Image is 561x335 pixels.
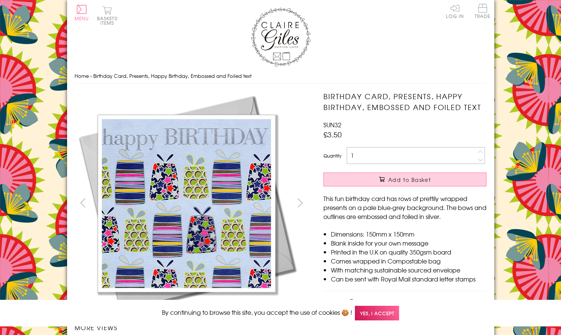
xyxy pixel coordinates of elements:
[323,194,486,221] p: This fun birthday card has rows of prettily wrapped presents on a pale blue-grey background. The ...
[331,265,486,274] li: With matching sustainable sourced envelope
[323,152,341,159] label: Quantity
[292,194,308,211] button: next
[308,91,533,316] img: Birthday Card, Presents, Happy Birthday, Embossed and Foiled text
[446,4,464,18] a: Log In
[388,176,431,183] span: Add to Basket
[331,256,486,265] li: Comes wrapped in Compostable bag
[75,5,89,21] button: Menu
[75,15,89,22] span: Menu
[475,4,491,20] a: Trade
[331,247,486,256] li: Printed in the U.K on quality 350gsm board
[75,72,89,79] a: Home
[475,4,491,18] span: Trade
[75,323,309,332] h3: More views
[100,15,118,26] span: 0 items
[90,72,92,79] span: ›
[75,194,91,211] button: prev
[97,6,118,25] button: Basket0 items
[75,68,487,84] nav: breadcrumbs
[74,91,299,316] img: Birthday Card, Presents, Happy Birthday, Embossed and Foiled text
[331,229,486,238] li: Dimensions: 150mm x 150mm
[93,72,251,79] span: Birthday Card, Presents, Happy Birthday, Embossed and Foiled text
[323,120,341,129] span: SUN32
[251,7,311,67] img: Claire Giles Greetings Cards
[331,274,486,283] li: Can be sent with Royal Mail standard letter stamps
[331,238,486,247] li: Blank inside for your own message
[323,91,486,113] h1: Birthday Card, Presents, Happy Birthday, Embossed and Foiled text
[355,306,399,320] span: Yes, I accept
[323,129,342,140] span: £3.50
[323,173,486,186] button: Add to Basket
